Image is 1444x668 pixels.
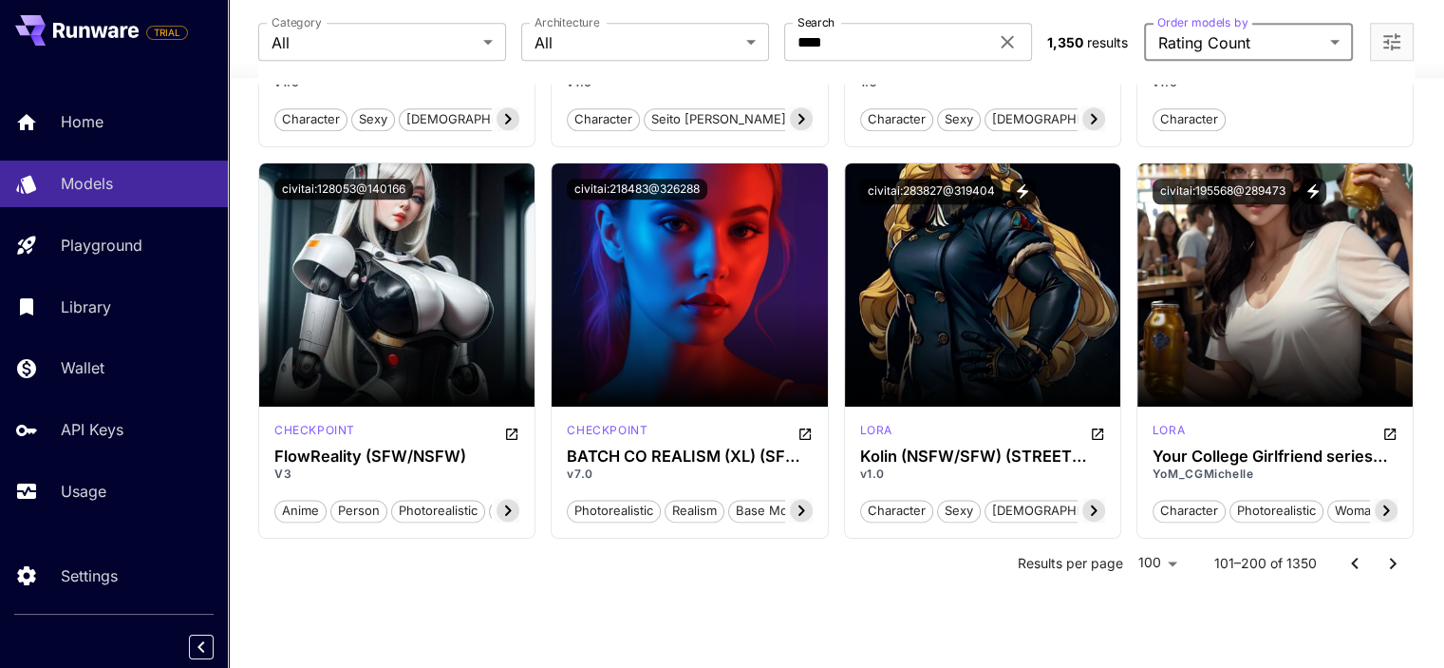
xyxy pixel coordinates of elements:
span: realism [666,502,723,521]
span: character [275,110,347,129]
button: [DEMOGRAPHIC_DATA] [985,498,1137,523]
label: Category [272,14,322,30]
span: [DEMOGRAPHIC_DATA] [400,110,551,129]
button: anime [274,498,327,523]
p: Playground [61,234,142,257]
button: Open in CivitAI [504,422,519,445]
span: base model [729,502,813,521]
span: seito [PERSON_NAME] [645,110,793,129]
button: [DEMOGRAPHIC_DATA] [985,106,1137,131]
button: person [330,498,387,523]
button: sexy [489,498,533,523]
span: anime [275,502,326,521]
button: View trigger words [1010,179,1036,204]
p: Usage [61,480,106,503]
span: sexy [938,502,980,521]
h3: Your College Girlfriend series (NSFW capable) [1153,448,1397,466]
button: photorealistic [567,498,661,523]
span: All [534,31,739,54]
h3: BATCH CO REALISM (XL) (SFW & NSFW) [567,448,812,466]
span: photorealistic [392,502,484,521]
span: All [272,31,476,54]
button: [DEMOGRAPHIC_DATA] [399,106,552,131]
span: character [861,110,932,129]
button: Open in CivitAI [1090,422,1105,445]
span: photorealistic [568,502,660,521]
span: [DEMOGRAPHIC_DATA] [985,110,1136,129]
div: SDXL 1.0 [567,422,647,445]
p: V3 [274,466,519,483]
button: photorealistic [1229,498,1323,523]
p: API Keys [61,418,123,441]
p: Library [61,296,111,318]
button: civitai:128053@140166 [274,179,413,200]
div: 100 [1131,549,1184,577]
span: character [568,110,639,129]
p: Models [61,172,113,195]
button: character [1153,498,1226,523]
div: Collapse sidebar [203,630,228,664]
button: character [1153,106,1226,131]
div: SD 1.5 [860,422,892,445]
button: base model [728,498,814,523]
button: sexy [351,106,395,131]
p: Wallet [61,356,104,379]
span: sexy [938,110,980,129]
button: woman [1327,498,1386,523]
p: checkpoint [274,422,355,439]
span: TRIAL [147,26,187,40]
p: lora [860,422,892,439]
label: Search [797,14,835,30]
button: photorealistic [391,498,485,523]
div: SD 1.5 [274,422,355,445]
div: SD 1.5 [1153,422,1185,445]
p: v1.0 [860,466,1105,483]
button: Go to previous page [1336,544,1374,582]
button: View trigger words [1301,179,1326,204]
span: photorealistic [1230,502,1322,521]
button: Open more filters [1380,30,1403,54]
p: v7.0 [567,466,812,483]
p: checkpoint [567,422,647,439]
p: Home [61,110,103,133]
button: realism [665,498,724,523]
button: character [860,498,933,523]
button: sexy [937,106,981,131]
button: civitai:218483@326288 [567,179,707,200]
span: sexy [352,110,394,129]
label: Architecture [534,14,599,30]
span: character [861,502,932,521]
h3: Kolin (NSFW/SFW) (STREET FIGHTER) [860,448,1105,466]
span: character [1153,110,1225,129]
button: civitai:283827@319404 [860,179,1003,204]
p: 101–200 of 1350 [1214,554,1317,573]
p: lora [1153,422,1185,439]
span: Rating Count [1157,31,1322,54]
button: Collapse sidebar [189,635,214,659]
button: Open in CivitAI [1382,422,1397,445]
span: person [331,502,386,521]
button: sexy [937,498,981,523]
button: character [567,106,640,131]
span: results [1087,34,1128,50]
p: Results per page [1018,554,1123,573]
h3: FlowReality (SFW/NSFW) [274,448,519,466]
button: Open in CivitAI [797,422,813,445]
span: [DEMOGRAPHIC_DATA] [985,502,1136,521]
label: Order models by [1157,14,1247,30]
button: character [860,106,933,131]
button: character [274,106,347,131]
p: Settings [61,564,118,587]
span: 1,350 [1047,34,1083,50]
span: sexy [490,502,532,521]
span: woman [1328,502,1385,521]
span: character [1153,502,1225,521]
span: Add your payment card to enable full platform functionality. [146,21,188,44]
p: YoM_CGMichelle [1153,466,1397,483]
button: seito [PERSON_NAME] [644,106,794,131]
button: civitai:195568@289473 [1153,179,1293,204]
